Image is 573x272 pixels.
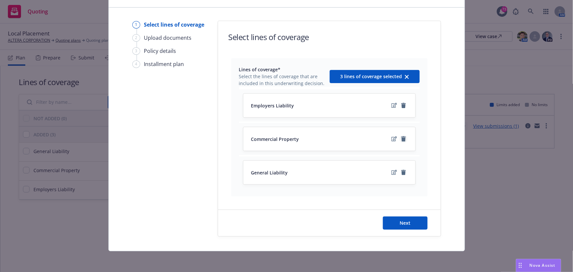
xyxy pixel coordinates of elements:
button: 3 lines of coverage selectedclear selection [330,70,420,83]
div: Policy details [144,47,176,55]
span: Nova Assist [530,262,556,268]
div: Select lines of coverage [144,21,205,29]
div: Upload documents [144,34,192,42]
div: 2 [132,34,140,42]
svg: clear selection [405,75,409,79]
a: remove [400,169,408,176]
div: 3 [132,47,140,55]
button: Nova Assist [516,259,561,272]
a: edit [390,169,398,176]
span: Lines of coverage* [239,66,326,73]
span: 3 lines of coverage selected [341,73,402,79]
span: Next [400,220,410,226]
h1: Select lines of coverage [229,32,309,42]
span: Select the lines of coverage that are included in this underwriting decision. [239,73,326,87]
button: Next [383,216,428,230]
a: edit [390,102,398,109]
a: remove [400,102,408,109]
a: remove [400,135,408,143]
div: 4 [132,60,140,68]
div: 1 [132,21,140,29]
a: edit [390,135,398,143]
span: Employers Liability [251,102,294,109]
div: Installment plan [144,60,184,68]
span: General Liability [251,169,288,176]
div: Drag to move [516,259,524,272]
span: Commercial Property [251,136,299,143]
